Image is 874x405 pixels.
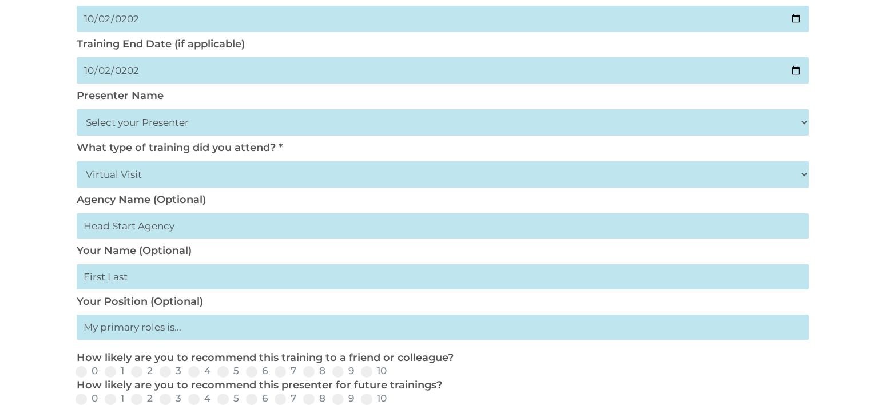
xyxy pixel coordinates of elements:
label: 2 [131,366,153,376]
label: 6 [246,366,268,376]
label: 9 [332,394,354,403]
label: Your Name (Optional) [77,244,192,257]
p: How likely are you to recommend this training to a friend or colleague? [77,351,803,365]
input: First Last [77,264,809,289]
label: Presenter Name [77,89,164,102]
label: 7 [275,366,296,376]
label: 0 [76,366,98,376]
input: Head Start Agency [77,213,809,239]
label: 10 [361,366,387,376]
p: How likely are you to recommend this presenter for future trainings? [77,379,803,392]
label: 8 [303,394,325,403]
label: 5 [217,366,239,376]
label: 1 [105,394,124,403]
label: 5 [217,394,239,403]
label: 4 [188,394,210,403]
label: 7 [275,394,296,403]
label: 2 [131,394,153,403]
label: 10 [361,394,387,403]
label: 8 [303,366,325,376]
label: What type of training did you attend? * [77,141,283,154]
label: 4 [188,366,210,376]
label: 9 [332,366,354,376]
label: 3 [160,394,181,403]
label: 1 [105,366,124,376]
label: Agency Name (Optional) [77,193,206,206]
input: My primary roles is... [77,315,809,340]
label: Your Position (Optional) [77,295,203,308]
label: 3 [160,366,181,376]
label: 6 [246,394,268,403]
label: Training End Date (if applicable) [77,38,245,50]
label: 0 [76,394,98,403]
